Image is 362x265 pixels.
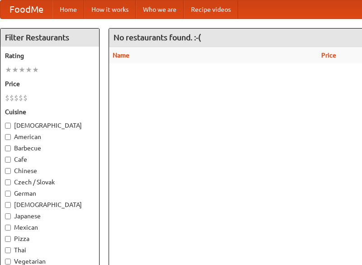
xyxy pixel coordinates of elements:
a: Recipe videos [184,0,238,19]
li: ★ [32,65,39,75]
input: Barbecue [5,145,11,151]
label: American [5,132,95,141]
li: $ [5,93,10,103]
input: [DEMOGRAPHIC_DATA] [5,202,11,208]
li: $ [19,93,23,103]
li: $ [10,93,14,103]
a: Who we are [136,0,184,19]
h5: Rating [5,51,95,60]
h5: Cuisine [5,107,95,116]
li: $ [14,93,19,103]
input: Chinese [5,168,11,174]
a: FoodMe [0,0,52,19]
input: Vegetarian [5,259,11,265]
label: Japanese [5,212,95,221]
a: How it works [84,0,136,19]
label: German [5,189,95,198]
input: German [5,191,11,197]
input: Mexican [5,225,11,231]
label: Thai [5,246,95,255]
label: Pizza [5,234,95,243]
label: Barbecue [5,144,95,153]
input: Thai [5,247,11,253]
label: Mexican [5,223,95,232]
label: Chinese [5,166,95,175]
input: Cafe [5,157,11,163]
input: Japanese [5,213,11,219]
a: Home [52,0,84,19]
h4: Filter Restaurants [0,29,99,47]
h5: Price [5,79,95,88]
input: American [5,134,11,140]
label: Cafe [5,155,95,164]
input: Pizza [5,236,11,242]
label: [DEMOGRAPHIC_DATA] [5,121,95,130]
li: ★ [12,65,19,75]
a: Price [321,52,336,59]
ng-pluralize: No restaurants found. :-( [114,33,201,42]
label: Czech / Slovak [5,178,95,187]
input: Czech / Slovak [5,179,11,185]
input: [DEMOGRAPHIC_DATA] [5,123,11,129]
li: $ [23,93,28,103]
a: Name [113,52,129,59]
li: ★ [25,65,32,75]
li: ★ [19,65,25,75]
label: [DEMOGRAPHIC_DATA] [5,200,95,209]
li: ★ [5,65,12,75]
